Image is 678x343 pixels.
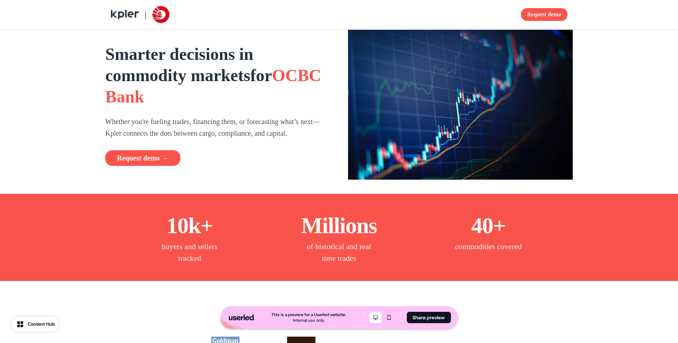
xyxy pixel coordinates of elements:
[369,312,381,323] button: Desktop mode
[383,312,395,323] button: Mobile mode
[407,312,451,323] button: Share preview
[145,10,147,19] span: |
[28,321,55,328] div: Content Hub
[271,312,346,317] div: This is a preview for a Userled website.
[105,44,330,107] h1: for
[105,45,253,85] strong: Smarter decisions in commodity markets
[521,8,567,21] button: Request demo
[455,241,522,252] p: commodities covered
[301,211,377,241] p: Millions
[167,211,213,241] p: 10k+
[303,241,374,264] p: of historical and real time trades
[471,211,506,241] p: 40+
[105,150,180,166] button: Request demo →
[11,317,59,332] button: Content Hub
[154,241,225,264] p: buyers and sellers tracked
[293,317,325,323] div: Internal use only.
[105,116,330,139] p: Whether you're fueling trades, financing them, or forecasting what’s next—Kpler connects the dots...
